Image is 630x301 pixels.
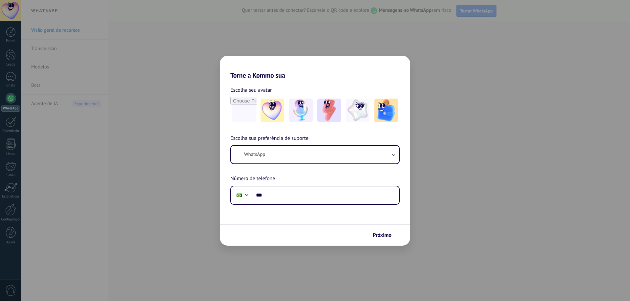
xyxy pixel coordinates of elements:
span: Número de telefone [230,175,275,183]
img: -2.jpeg [289,99,313,122]
img: -1.jpeg [261,99,284,122]
span: WhatsApp [244,151,265,158]
button: Próximo [370,230,400,241]
div: Brazil: + 55 [233,188,245,202]
img: -5.jpeg [374,99,398,122]
button: WhatsApp [231,146,399,163]
span: Escolha seu avatar [230,86,272,94]
h2: Torne a Kommo sua [220,56,410,79]
span: Próximo [373,233,391,237]
img: -4.jpeg [346,99,369,122]
img: -3.jpeg [317,99,341,122]
span: Escolha sua preferência de suporte [230,134,308,143]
